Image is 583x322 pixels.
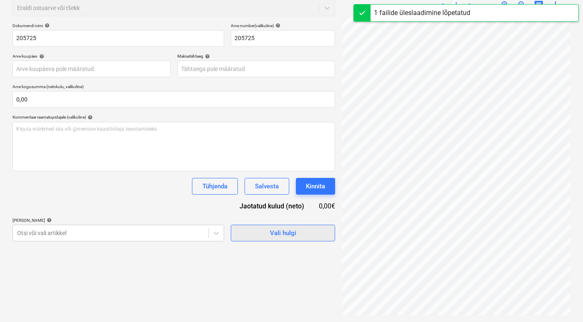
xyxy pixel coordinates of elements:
div: Tühjenda [202,181,227,192]
div: [PERSON_NAME] [13,218,224,223]
div: Vali hulgi [270,228,296,238]
div: Dokumendi nimi [13,23,224,28]
div: Kinnita [306,181,325,192]
span: help [86,115,93,120]
iframe: Chat Widget [541,282,583,322]
input: Dokumendi nimi [13,30,224,47]
div: 0,00€ [318,201,335,211]
div: 1 failide üleslaadimine lõpetatud [374,8,470,18]
div: Arve kuupäev [13,53,171,59]
p: Arve kogusumma (netokulu, valikuline) [13,84,335,91]
div: Salvesta [255,181,279,192]
input: Arve number [231,30,335,47]
div: Arve number (valikuline) [231,23,335,28]
span: help [43,23,50,28]
input: Arve kuupäeva pole määratud. [13,61,171,77]
button: Kinnita [296,178,335,195]
button: Vali hulgi [231,225,335,241]
input: Arve kogusumma (netokulu, valikuline) [13,91,335,108]
span: help [274,23,280,28]
div: Jaotatud kulud (neto) [227,201,318,211]
button: Salvesta [245,178,289,195]
span: help [38,54,44,59]
div: Maksetähtaeg [177,53,336,59]
span: help [203,54,210,59]
span: help [45,218,52,223]
div: Kommentaar raamatupidajale (valikuline) [13,114,335,120]
input: Tähtaega pole määratud [177,61,336,77]
button: Tühjenda [192,178,238,195]
div: Vestlusvidin [541,282,583,322]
